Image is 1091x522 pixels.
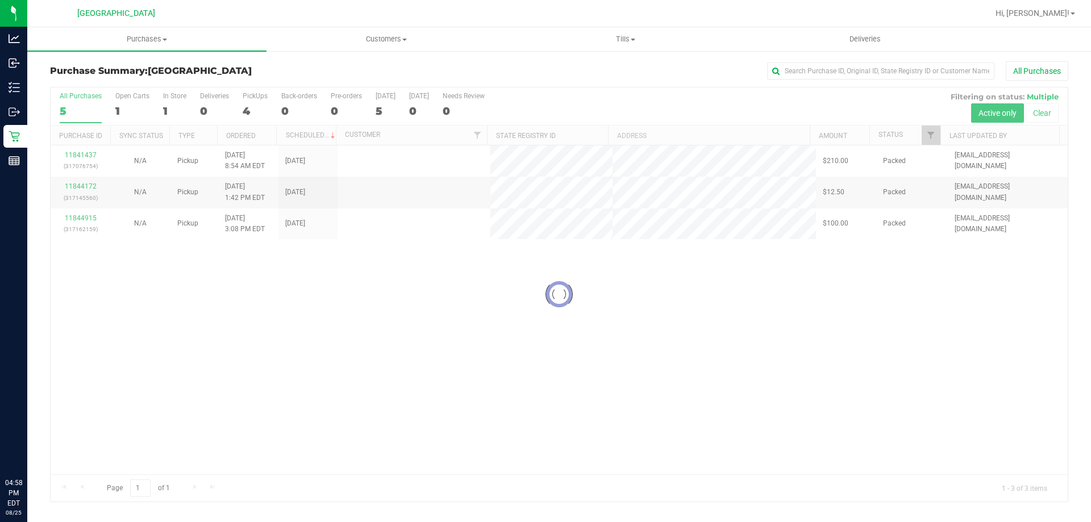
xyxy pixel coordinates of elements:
[266,27,506,51] a: Customers
[27,27,266,51] a: Purchases
[5,478,22,508] p: 04:58 PM EDT
[767,62,994,80] input: Search Purchase ID, Original ID, State Registry ID or Customer Name...
[9,131,20,142] inline-svg: Retail
[148,65,252,76] span: [GEOGRAPHIC_DATA]
[50,66,389,76] h3: Purchase Summary:
[1006,61,1068,81] button: All Purchases
[506,27,745,51] a: Tills
[746,27,985,51] a: Deliveries
[5,508,22,517] p: 08/25
[9,82,20,93] inline-svg: Inventory
[9,33,20,44] inline-svg: Analytics
[9,155,20,166] inline-svg: Reports
[77,9,155,18] span: [GEOGRAPHIC_DATA]
[11,431,45,465] iframe: Resource center
[27,34,266,44] span: Purchases
[506,34,744,44] span: Tills
[9,57,20,69] inline-svg: Inbound
[267,34,505,44] span: Customers
[834,34,896,44] span: Deliveries
[996,9,1069,18] span: Hi, [PERSON_NAME]!
[9,106,20,118] inline-svg: Outbound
